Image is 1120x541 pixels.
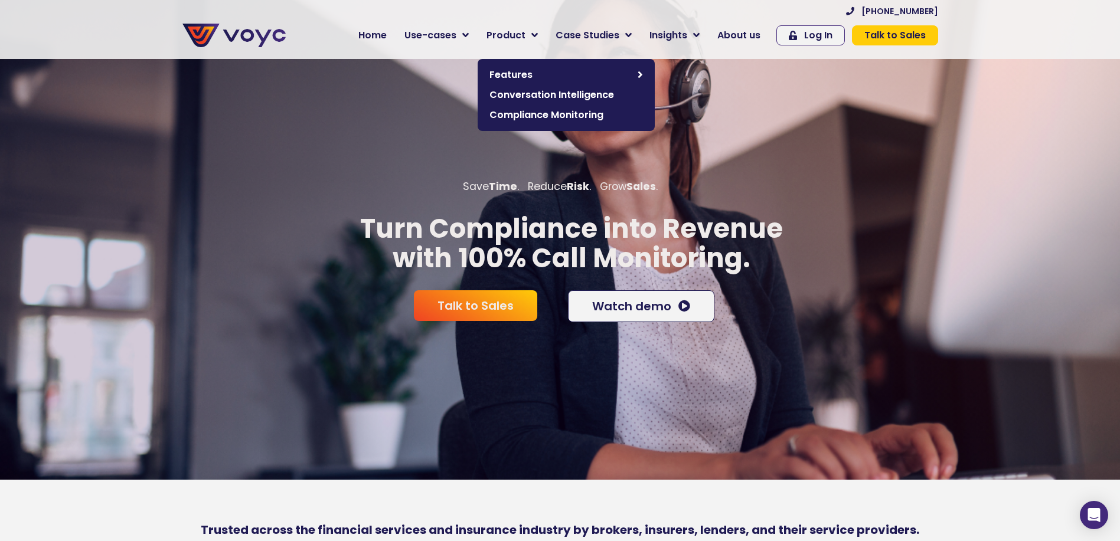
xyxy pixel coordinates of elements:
[201,522,919,538] b: Trusted across the financial services and insurance industry by brokers, insurers, lenders, and t...
[478,24,547,47] a: Product
[804,31,832,40] span: Log In
[182,24,286,47] img: voyc-full-logo
[489,68,632,82] span: Features
[414,290,537,321] a: Talk to Sales
[556,28,619,42] span: Case Studies
[484,85,649,105] a: Conversation Intelligence
[489,108,643,122] span: Compliance Monitoring
[852,25,938,45] a: Talk to Sales
[489,179,517,194] b: Time
[776,25,845,45] a: Log In
[864,31,926,40] span: Talk to Sales
[350,24,396,47] a: Home
[489,88,643,102] span: Conversation Intelligence
[649,28,687,42] span: Insights
[568,290,714,322] a: Watch demo
[626,179,656,194] b: Sales
[404,28,456,42] span: Use-cases
[547,24,641,47] a: Case Studies
[708,24,769,47] a: About us
[437,300,514,312] span: Talk to Sales
[641,24,708,47] a: Insights
[592,300,671,312] span: Watch demo
[567,179,589,194] b: Risk
[861,7,938,15] span: [PHONE_NUMBER]
[1080,501,1108,529] div: Open Intercom Messenger
[846,7,938,15] a: [PHONE_NUMBER]
[358,28,387,42] span: Home
[484,105,649,125] a: Compliance Monitoring
[486,28,525,42] span: Product
[484,65,649,85] a: Features
[396,24,478,47] a: Use-cases
[717,28,760,42] span: About us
